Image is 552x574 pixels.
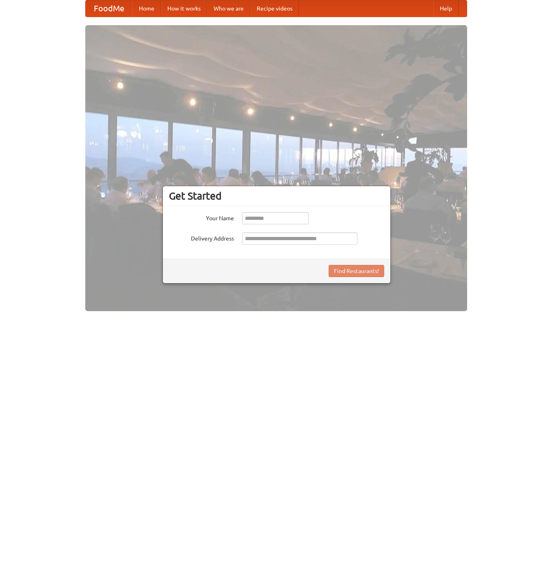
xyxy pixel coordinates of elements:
[132,0,161,17] a: Home
[161,0,207,17] a: How it works
[207,0,250,17] a: Who we are
[169,212,234,222] label: Your Name
[169,232,234,243] label: Delivery Address
[86,0,132,17] a: FoodMe
[329,265,384,277] button: Find Restaurants!
[250,0,299,17] a: Recipe videos
[169,190,384,202] h3: Get Started
[433,0,459,17] a: Help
